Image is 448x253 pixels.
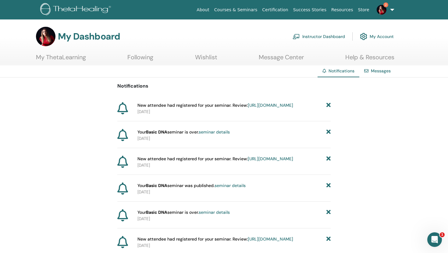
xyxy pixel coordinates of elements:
span: Your seminar is over. [137,209,230,216]
strong: Basic DNA [146,129,167,135]
a: About [194,4,212,16]
a: Store [356,4,372,16]
a: My Account [360,30,394,43]
img: logo.png [40,3,113,17]
img: chalkboard-teacher.svg [293,34,300,39]
span: New attendee had registered for your seminar. Review: [137,102,293,109]
p: [DATE] [137,189,331,195]
span: New attendee had registered for your seminar. Review: [137,156,293,162]
img: cog.svg [360,31,367,42]
p: [DATE] [137,135,331,142]
span: Your seminar is over. [137,129,230,135]
span: Notifications [329,68,354,74]
img: default.jpg [36,27,55,46]
a: Wishlist [195,54,217,65]
a: seminar details [199,210,230,215]
p: [DATE] [137,242,331,249]
a: Messages [371,68,391,74]
strong: Basic DNA [146,210,167,215]
a: My ThetaLearning [36,54,86,65]
a: Certification [260,4,290,16]
span: New attendee had registered for your seminar. Review: [137,236,293,242]
a: [URL][DOMAIN_NAME] [248,236,293,242]
a: [URL][DOMAIN_NAME] [248,102,293,108]
span: 1 [440,232,445,237]
span: Your seminar was published. [137,182,246,189]
a: Message Center [259,54,304,65]
p: [DATE] [137,162,331,168]
img: default.jpg [377,5,386,15]
strong: Basic DNA [146,183,167,188]
iframe: Intercom live chat [427,232,442,247]
a: [URL][DOMAIN_NAME] [248,156,293,161]
a: seminar details [215,183,246,188]
p: Notifications [117,82,331,90]
h3: My Dashboard [58,31,120,42]
p: [DATE] [137,216,331,222]
a: Success Stories [291,4,329,16]
a: Resources [329,4,356,16]
a: Instructor Dashboard [293,30,345,43]
a: Help & Resources [345,54,394,65]
p: [DATE] [137,109,331,115]
a: Following [127,54,153,65]
span: 2 [383,2,388,7]
a: Courses & Seminars [212,4,260,16]
a: seminar details [199,129,230,135]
